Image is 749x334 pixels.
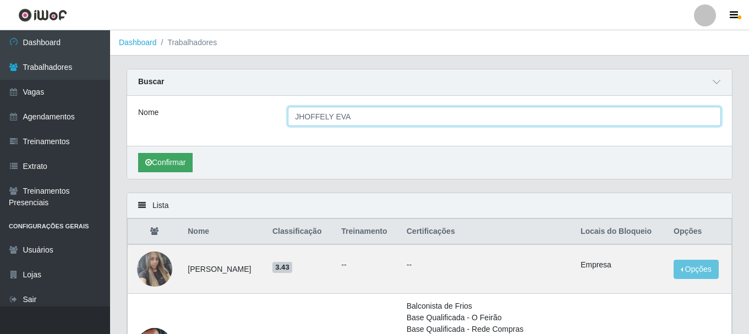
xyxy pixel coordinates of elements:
[127,193,732,218] div: Lista
[407,312,567,324] li: Base Qualificada - O Feirão
[138,77,164,86] strong: Buscar
[266,219,335,245] th: Classificação
[574,219,667,245] th: Locais do Bloqueio
[18,8,67,22] img: CoreUI Logo
[157,37,217,48] li: Trabalhadores
[119,38,157,47] a: Dashboard
[110,30,749,56] nav: breadcrumb
[272,262,292,273] span: 3.43
[181,219,266,245] th: Nome
[138,107,158,118] label: Nome
[341,259,393,271] ul: --
[581,259,660,271] li: Empresa
[181,244,266,294] td: [PERSON_NAME]
[138,153,193,172] button: Confirmar
[674,260,719,279] button: Opções
[407,259,567,271] p: --
[400,219,574,245] th: Certificações
[288,107,721,126] input: Digite o Nome...
[335,219,400,245] th: Treinamento
[667,219,731,245] th: Opções
[137,245,172,292] img: 1687784874971.jpeg
[407,300,567,312] li: Balconista de Frios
